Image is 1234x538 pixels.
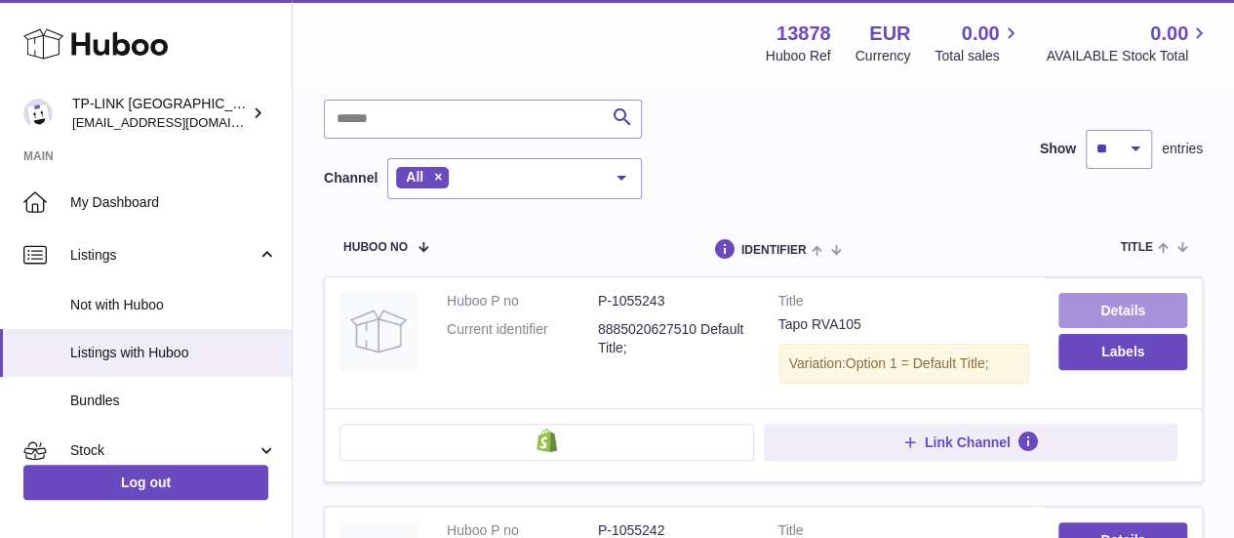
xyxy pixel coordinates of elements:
[1162,140,1203,158] span: entries
[778,292,1030,315] strong: Title
[70,296,277,314] span: Not with Huboo
[778,315,1030,334] div: Tapo RVA105
[1040,140,1076,158] label: Show
[598,292,749,310] dd: P-1055243
[925,434,1011,451] span: Link Channel
[776,21,831,47] strong: 13878
[846,355,989,371] span: Option 1 = Default Title;
[1058,293,1187,328] a: Details
[869,21,910,47] strong: EUR
[72,114,287,130] span: [EMAIL_ADDRESS][DOMAIN_NAME]
[741,244,807,257] span: identifier
[935,21,1021,65] a: 0.00 Total sales
[72,95,248,132] div: TP-LINK [GEOGRAPHIC_DATA], SOCIEDAD LIMITADA
[598,320,749,357] dd: 8885020627510 Default Title;
[778,344,1030,384] div: Variation:
[70,344,277,362] span: Listings with Huboo
[343,241,408,254] span: Huboo no
[23,465,268,500] a: Log out
[447,320,598,357] dt: Current identifier
[70,193,277,212] span: My Dashboard
[1046,21,1211,65] a: 0.00 AVAILABLE Stock Total
[1058,334,1187,369] button: Labels
[1120,241,1152,254] span: title
[70,246,257,265] span: Listings
[1046,47,1211,65] span: AVAILABLE Stock Total
[856,47,911,65] div: Currency
[70,392,277,410] span: Bundles
[70,441,257,460] span: Stock
[447,292,598,310] dt: Huboo P no
[23,99,53,128] img: internalAdmin-13878@internal.huboo.com
[406,169,423,185] span: All
[537,429,557,452] img: shopify-small.png
[1150,21,1188,47] span: 0.00
[339,292,418,370] img: Tapo RVA105
[962,21,1000,47] span: 0.00
[766,47,831,65] div: Huboo Ref
[935,47,1021,65] span: Total sales
[764,424,1178,461] button: Link Channel
[324,169,378,187] label: Channel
